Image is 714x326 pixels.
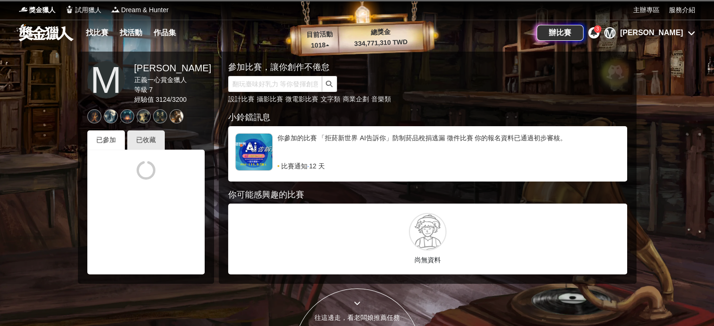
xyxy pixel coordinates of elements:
span: 3124 / 3200 [155,96,186,103]
p: 尚無資料 [233,255,622,265]
a: 主辦專區 [633,5,660,15]
div: 小鈴鐺訊息 [228,111,627,124]
div: [PERSON_NAME] [134,61,211,75]
span: 獎金獵人 [29,5,55,15]
a: 商業企劃 [343,95,369,103]
span: 3 [596,26,599,31]
a: Logo試用獵人 [65,5,101,15]
span: 試用獵人 [75,5,101,15]
a: 音樂類 [371,95,391,103]
a: Logo獎金獵人 [19,5,55,15]
a: 微電影比賽 [285,95,318,103]
a: LogoDream & Hunter [111,5,169,15]
a: 辦比賽 [537,25,583,41]
a: 你參加的比賽 「拒菸新世界 AI告訴你」防制菸品稅捐逃漏 徵件比賽 你的報名資料已通過初步審核。比賽通知·12 天 [235,133,620,171]
img: Logo [111,5,120,14]
img: Logo [19,5,28,14]
span: · [307,161,309,171]
div: [PERSON_NAME] [620,27,683,38]
a: 作品集 [150,26,180,39]
a: 找比賽 [82,26,112,39]
span: 比賽通知 [281,161,307,171]
a: 攝影比賽 [257,95,283,103]
span: 等級 [134,86,147,93]
span: 12 天 [309,161,324,171]
p: 334,771,310 TWD [338,37,423,49]
a: 找活動 [116,26,146,39]
div: M [604,27,615,38]
div: 往這邊走，看老闆娘推薦任務 [294,313,420,323]
div: 已參加 [87,130,125,150]
div: 正義一心賞金獵人 [134,75,211,85]
span: Dream & Hunter [121,5,169,15]
a: 設計比賽 [228,95,254,103]
img: Logo [65,5,74,14]
a: M [87,61,125,99]
span: 經驗值 [134,96,154,103]
p: 目前活動 [300,29,338,40]
p: 1018 ▴ [301,40,339,51]
a: 文字類 [321,95,340,103]
span: 7 [149,86,153,93]
div: 參加比賽，讓你創作不倦怠 [228,61,594,74]
div: 你可能感興趣的比賽 [228,189,627,201]
a: 服務介紹 [669,5,695,15]
p: 總獎金 [338,26,423,38]
input: 翻玩臺味好乳力 等你發揮創意！ [228,76,322,92]
div: 已收藏 [127,130,165,150]
div: 你參加的比賽 「拒菸新世界 AI告訴你」防制菸品稅捐逃漏 徵件比賽 你的報名資料已通過初步審核。 [277,133,620,161]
